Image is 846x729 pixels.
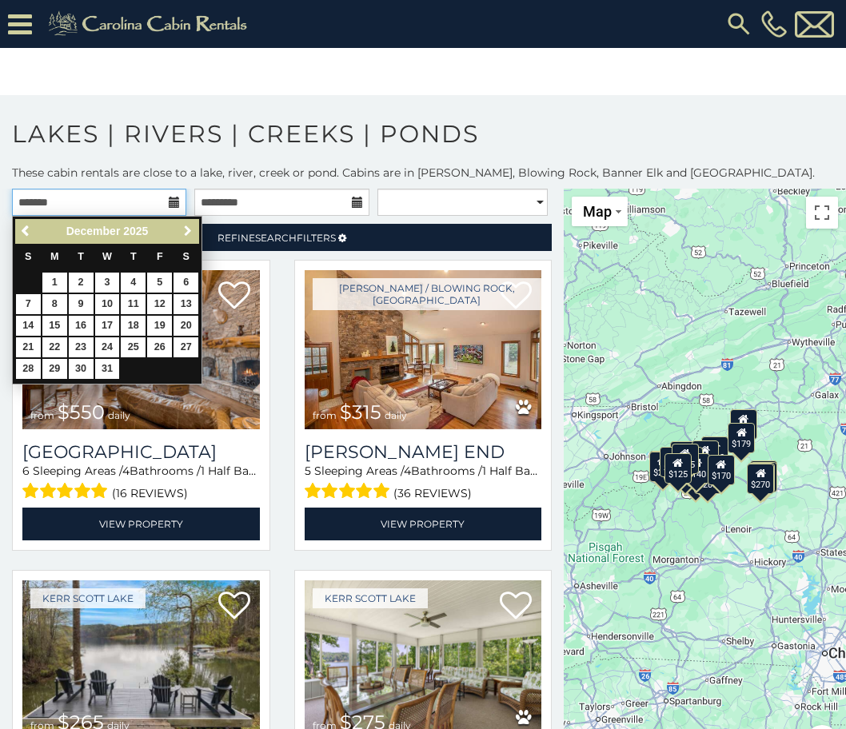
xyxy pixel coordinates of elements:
span: daily [385,409,407,421]
a: 8 [42,294,67,314]
img: search-regular.svg [724,10,753,38]
a: Kerr Scott Lake [30,588,146,608]
div: $270 [747,463,774,493]
button: Change map style [572,197,628,226]
a: View Property [305,508,542,540]
a: 12 [147,294,172,314]
span: Search [255,232,297,244]
span: Saturday [183,251,190,262]
a: Previous [17,221,37,241]
div: $235 [701,436,728,466]
span: Tuesday [78,251,84,262]
a: Next [178,221,198,241]
span: (16 reviews) [112,483,188,504]
div: $200 [693,464,720,494]
div: $170 [707,454,734,484]
a: 17 [95,316,120,336]
span: 5 [305,464,311,478]
a: 22 [42,337,67,357]
span: from [30,409,54,421]
a: 21 [16,337,41,357]
a: 16 [69,316,94,336]
a: View Property [22,508,260,540]
a: Add to favorites [218,590,250,623]
a: [PERSON_NAME] End [305,441,542,463]
span: 1 Half Baths / [201,464,273,478]
span: Map [583,203,612,220]
a: Add to favorites [500,590,532,623]
a: 11 [121,294,146,314]
span: $550 [58,400,105,424]
a: Moss End from $315 daily [305,270,542,429]
a: 3 [95,273,120,293]
span: Sunday [25,251,31,262]
a: 2 [69,273,94,293]
a: 28 [16,359,41,379]
div: $180 [671,455,698,485]
div: $275 [748,462,775,492]
a: Add to favorites [218,280,250,313]
a: 27 [174,337,198,357]
div: Sleeping Areas / Bathrooms / Sleeps: [22,463,260,504]
img: Moss End [305,270,542,429]
a: 5 [147,273,172,293]
a: 14 [16,316,41,336]
span: Wednesday [102,251,112,262]
div: $205 [691,440,718,470]
a: 26 [147,337,172,357]
span: Thursday [130,251,137,262]
a: 29 [42,359,67,379]
div: $155 [672,444,699,474]
a: Kerr Scott Lake [313,588,428,608]
a: RefineSearchFilters [12,224,552,251]
span: $315 [340,400,381,424]
a: [PHONE_NUMBER] [757,10,791,38]
a: 25 [121,337,146,357]
div: $265 [750,461,777,492]
a: 10 [95,294,120,314]
span: from [313,409,337,421]
a: 30 [69,359,94,379]
a: 9 [69,294,94,314]
span: Next [182,225,194,237]
h3: Moss End [305,441,542,463]
div: $305 [670,440,697,471]
span: daily [108,409,130,421]
a: 4 [121,273,146,293]
div: Sleeping Areas / Bathrooms / Sleeps: [305,463,542,504]
a: 23 [69,337,94,357]
a: 15 [42,316,67,336]
span: 6 [22,464,30,478]
div: $200 [701,436,728,467]
a: 18 [121,316,146,336]
span: 4 [122,464,130,478]
span: Previous [20,225,33,237]
h3: Lake Haven Lodge [22,441,260,463]
a: 13 [174,294,198,314]
div: $140 [683,452,710,483]
div: $125 [664,452,691,483]
span: Monday [50,251,59,262]
div: $550 [750,460,777,490]
img: Khaki-logo.png [40,8,261,40]
a: 31 [95,359,120,379]
span: 4 [404,464,411,478]
a: [PERSON_NAME] / Blowing Rock, [GEOGRAPHIC_DATA] [313,278,542,310]
span: Refine Filters [217,232,336,244]
a: 24 [95,337,120,357]
div: $179 [728,422,755,452]
a: 1 [42,273,67,293]
div: $225 [648,451,676,481]
a: 6 [174,273,198,293]
div: $200 [660,447,687,477]
span: 2025 [123,225,148,237]
a: 19 [147,316,172,336]
a: 7 [16,294,41,314]
span: (36 reviews) [393,483,472,504]
button: Toggle fullscreen view [806,197,838,229]
span: Friday [157,251,163,262]
div: $250 [729,408,756,439]
a: 20 [174,316,198,336]
a: [GEOGRAPHIC_DATA] [22,441,260,463]
span: 1 Half Baths / [482,464,555,478]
